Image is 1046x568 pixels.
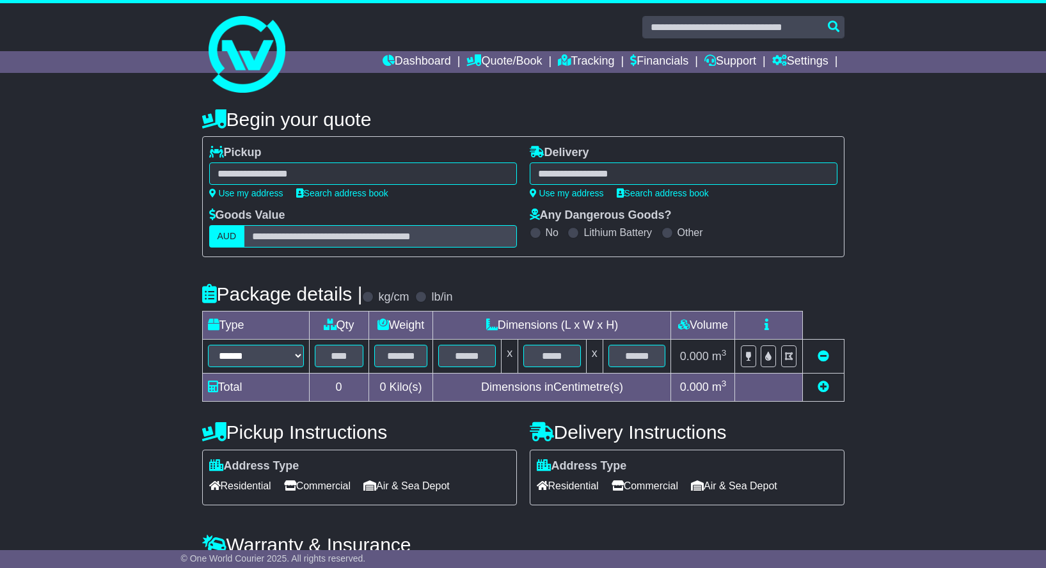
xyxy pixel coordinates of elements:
[530,188,604,198] a: Use my address
[379,381,386,393] span: 0
[704,51,756,73] a: Support
[612,476,678,496] span: Commercial
[431,290,452,304] label: lb/in
[433,373,671,401] td: Dimensions in Centimetre(s)
[583,226,652,239] label: Lithium Battery
[722,348,727,358] sup: 3
[586,340,603,373] td: x
[368,373,433,401] td: Kilo(s)
[537,476,599,496] span: Residential
[502,340,518,373] td: x
[284,476,351,496] span: Commercial
[309,312,368,340] td: Qty
[202,283,363,304] h4: Package details |
[202,373,309,401] td: Total
[209,209,285,223] label: Goods Value
[678,226,703,239] label: Other
[202,312,309,340] td: Type
[378,290,409,304] label: kg/cm
[209,225,245,248] label: AUD
[383,51,451,73] a: Dashboard
[558,51,614,73] a: Tracking
[530,422,844,443] h4: Delivery Instructions
[433,312,671,340] td: Dimensions (L x W x H)
[202,422,517,443] h4: Pickup Instructions
[209,476,271,496] span: Residential
[368,312,433,340] td: Weight
[546,226,559,239] label: No
[691,476,777,496] span: Air & Sea Depot
[818,350,829,363] a: Remove this item
[466,51,542,73] a: Quote/Book
[712,381,727,393] span: m
[209,146,262,160] label: Pickup
[680,381,709,393] span: 0.000
[309,373,368,401] td: 0
[530,209,672,223] label: Any Dangerous Goods?
[209,188,283,198] a: Use my address
[181,553,366,564] span: © One World Courier 2025. All rights reserved.
[712,350,727,363] span: m
[630,51,688,73] a: Financials
[209,459,299,473] label: Address Type
[722,379,727,388] sup: 3
[818,381,829,393] a: Add new item
[772,51,828,73] a: Settings
[202,109,844,130] h4: Begin your quote
[530,146,589,160] label: Delivery
[537,459,627,473] label: Address Type
[363,476,450,496] span: Air & Sea Depot
[202,534,844,555] h4: Warranty & Insurance
[617,188,709,198] a: Search address book
[296,188,388,198] a: Search address book
[680,350,709,363] span: 0.000
[671,312,735,340] td: Volume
